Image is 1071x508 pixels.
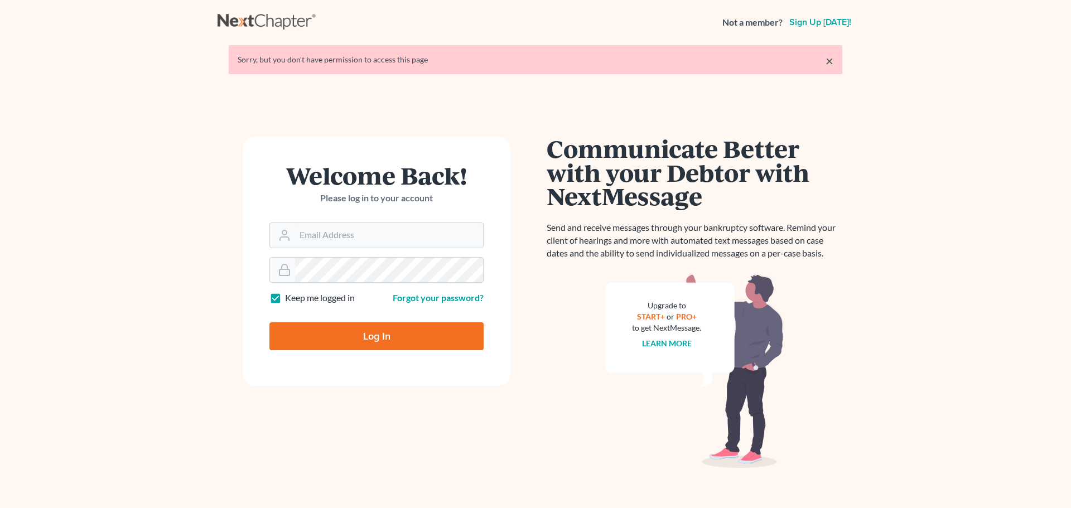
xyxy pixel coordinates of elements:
a: PRO+ [676,312,697,321]
a: START+ [637,312,665,321]
a: Forgot your password? [393,292,484,303]
div: Upgrade to [632,300,701,311]
strong: Not a member? [722,16,783,29]
p: Please log in to your account [269,192,484,205]
input: Email Address [295,223,483,248]
span: or [667,312,674,321]
div: Sorry, but you don't have permission to access this page [238,54,833,65]
h1: Welcome Back! [269,163,484,187]
a: Learn more [642,338,692,348]
h1: Communicate Better with your Debtor with NextMessage [547,137,842,208]
input: Log In [269,322,484,350]
div: to get NextMessage. [632,322,701,333]
a: Sign up [DATE]! [787,18,853,27]
p: Send and receive messages through your bankruptcy software. Remind your client of hearings and mo... [547,221,842,260]
a: × [826,54,833,67]
img: nextmessage_bg-59042aed3d76b12b5cd301f8e5b87938c9018125f34e5fa2b7a6b67550977c72.svg [605,273,784,468]
label: Keep me logged in [285,292,355,304]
